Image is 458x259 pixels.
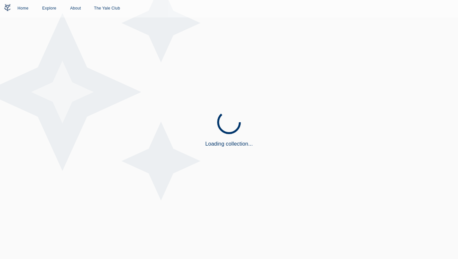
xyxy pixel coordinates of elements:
a: Explore [39,3,60,15]
a: Home [12,3,34,15]
img: Yale Club Logo [3,3,12,12]
h6: Loading collection... [205,139,253,149]
a: About [65,3,86,15]
a: The Yale Club [91,3,123,15]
